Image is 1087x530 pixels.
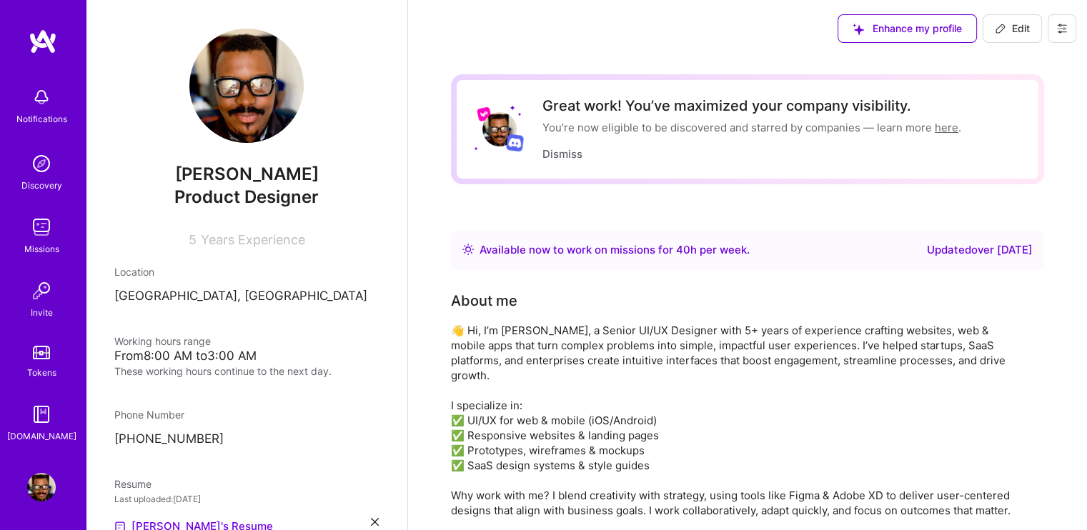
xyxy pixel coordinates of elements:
[542,120,961,135] div: You’re now eligible to be discovered and starred by companies — learn more .
[189,29,304,143] img: User Avatar
[33,346,50,359] img: tokens
[201,232,305,247] span: Years Experience
[29,29,57,54] img: logo
[114,409,184,421] span: Phone Number
[114,335,211,347] span: Working hours range
[27,365,56,380] div: Tokens
[371,518,379,526] i: icon Close
[174,186,319,207] span: Product Designer
[542,146,582,161] button: Dismiss
[542,97,961,114] div: Great work! You’ve maximized your company visibility.
[114,164,379,185] span: [PERSON_NAME]
[114,288,379,305] p: [GEOGRAPHIC_DATA], [GEOGRAPHIC_DATA]
[114,491,379,506] div: Last uploaded: [DATE]
[114,364,379,379] div: These working hours continue to the next day.
[983,14,1042,43] button: Edit
[506,134,524,151] img: Discord logo
[853,24,864,35] i: icon SuggestedTeams
[482,112,517,146] img: User Avatar
[189,232,197,247] span: 5
[7,429,76,444] div: [DOMAIN_NAME]
[462,244,474,255] img: Availability
[676,243,690,256] span: 40
[477,106,492,121] img: Lyft logo
[838,14,977,43] button: Enhance my profile
[27,400,56,429] img: guide book
[114,431,379,448] p: [PHONE_NUMBER]
[27,473,56,501] img: User Avatar
[451,290,517,311] div: About me
[27,83,56,111] img: bell
[935,121,958,134] a: here
[24,473,59,501] a: User Avatar
[21,178,62,193] div: Discovery
[114,478,152,490] span: Resume
[31,305,53,320] div: Invite
[16,111,67,126] div: Notifications
[927,241,1033,259] div: Updated over [DATE]
[114,264,379,279] div: Location
[995,21,1030,36] span: Edit
[853,21,962,36] span: Enhance my profile
[24,241,59,256] div: Missions
[480,241,750,259] div: Available now to work on missions for h per week .
[27,213,56,241] img: teamwork
[27,276,56,305] img: Invite
[114,349,379,364] div: From 8:00 AM to 3:00 AM
[27,149,56,178] img: discovery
